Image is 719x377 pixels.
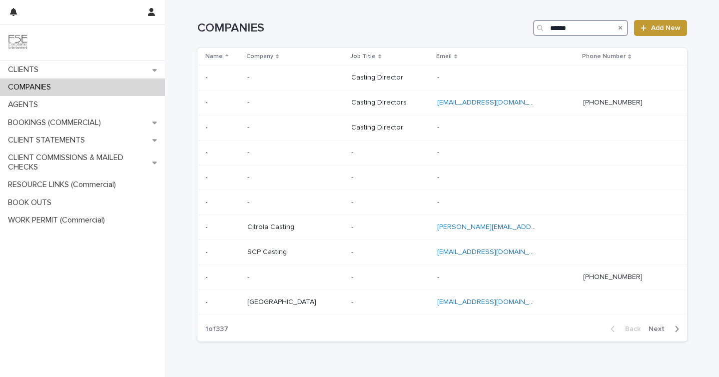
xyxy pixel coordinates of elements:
p: - [205,121,210,132]
p: - [437,146,441,157]
a: [EMAIL_ADDRESS][DOMAIN_NAME] [437,99,550,106]
tr: -- -- -- -- [PHONE_NUMBER] [197,264,687,289]
tr: -- -- Casting DirectorCasting Director -- [197,65,687,90]
p: Casting Directors [351,96,409,107]
p: - [437,196,441,206]
tr: -- -- -- -- [197,165,687,190]
p: - [351,196,355,206]
a: [EMAIL_ADDRESS][DOMAIN_NAME] [437,248,550,255]
p: WORK PERMIT (Commercial) [4,215,113,225]
p: - [351,296,355,306]
p: SCP Casting [247,246,289,256]
p: - [247,121,251,132]
p: Phone Number [582,51,626,62]
tr: -- -- Casting DirectorCasting Director -- [197,115,687,140]
p: - [205,221,210,231]
p: - [205,146,210,157]
p: - [247,196,251,206]
tr: -- -- -- -- [197,190,687,215]
p: - [205,171,210,182]
p: - [351,271,355,281]
p: Email [436,51,452,62]
a: Add New [634,20,687,36]
p: CLIENT STATEMENTS [4,135,93,145]
tr: -- -- -- -- [197,140,687,165]
tr: -- Citrola CastingCitrola Casting -- [PERSON_NAME][EMAIL_ADDRESS][DOMAIN_NAME] [197,215,687,240]
p: Casting Director [351,71,405,82]
p: - [247,71,251,82]
p: 1 of 337 [197,317,236,341]
p: - [247,96,251,107]
p: Casting Director [351,121,405,132]
span: Next [649,325,671,332]
a: [PHONE_NUMBER] [583,273,643,280]
p: CLIENT COMMISSIONS & MAILED CHECKS [4,153,152,172]
p: RESOURCE LINKS (Commercial) [4,180,124,189]
p: - [205,96,210,107]
a: [PERSON_NAME][EMAIL_ADDRESS][DOMAIN_NAME] [437,223,605,230]
p: - [351,246,355,256]
p: BOOK OUTS [4,198,59,207]
tr: -- -- Casting DirectorsCasting Directors [EMAIL_ADDRESS][DOMAIN_NAME] [PHONE_NUMBER] [197,90,687,115]
p: Citrola Casting [247,221,296,231]
p: - [247,146,251,157]
span: Add New [651,24,681,31]
tr: -- [GEOGRAPHIC_DATA][GEOGRAPHIC_DATA] -- [EMAIL_ADDRESS][DOMAIN_NAME] [197,289,687,314]
a: [PHONE_NUMBER] [583,99,643,106]
p: BOOKINGS (COMMERCIAL) [4,118,109,127]
p: - [205,271,210,281]
h1: COMPANIES [197,21,530,35]
p: [GEOGRAPHIC_DATA] [247,296,318,306]
p: Name [205,51,223,62]
p: - [351,221,355,231]
a: [EMAIL_ADDRESS][DOMAIN_NAME] [437,298,550,305]
button: Next [645,324,687,333]
p: - [351,171,355,182]
p: - [247,271,251,281]
p: Company [246,51,273,62]
p: - [437,271,441,281]
p: - [205,246,210,256]
p: - [437,121,441,132]
p: CLIENTS [4,65,46,74]
p: AGENTS [4,100,46,109]
p: - [205,296,210,306]
span: Back [619,325,641,332]
button: Back [603,324,645,333]
p: Job Title [350,51,376,62]
p: - [437,71,441,82]
p: - [351,146,355,157]
input: Search [533,20,628,36]
tr: -- SCP CastingSCP Casting -- [EMAIL_ADDRESS][DOMAIN_NAME] [197,239,687,264]
p: - [205,71,210,82]
img: 9JgRvJ3ETPGCJDhvPVA5 [8,32,28,52]
p: COMPANIES [4,82,59,92]
p: - [205,196,210,206]
p: - [437,171,441,182]
p: - [247,171,251,182]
